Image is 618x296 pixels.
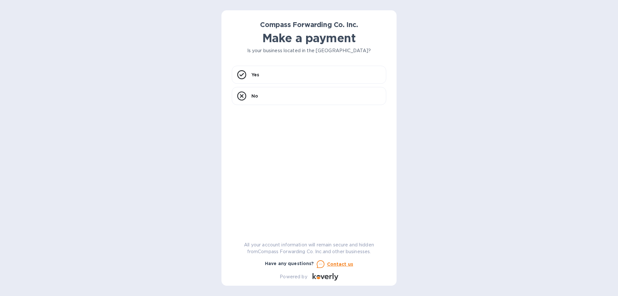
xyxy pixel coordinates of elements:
p: All your account information will remain secure and hidden from Compass Forwarding Co. Inc. and o... [232,242,386,255]
u: Contact us [327,262,353,267]
b: Have any questions? [265,261,314,266]
p: No [251,93,258,99]
h1: Make a payment [232,31,386,45]
p: Powered by [280,273,307,280]
p: Is your business located in the [GEOGRAPHIC_DATA]? [232,47,386,54]
p: Yes [251,72,259,78]
b: Compass Forwarding Co. Inc. [260,21,358,29]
